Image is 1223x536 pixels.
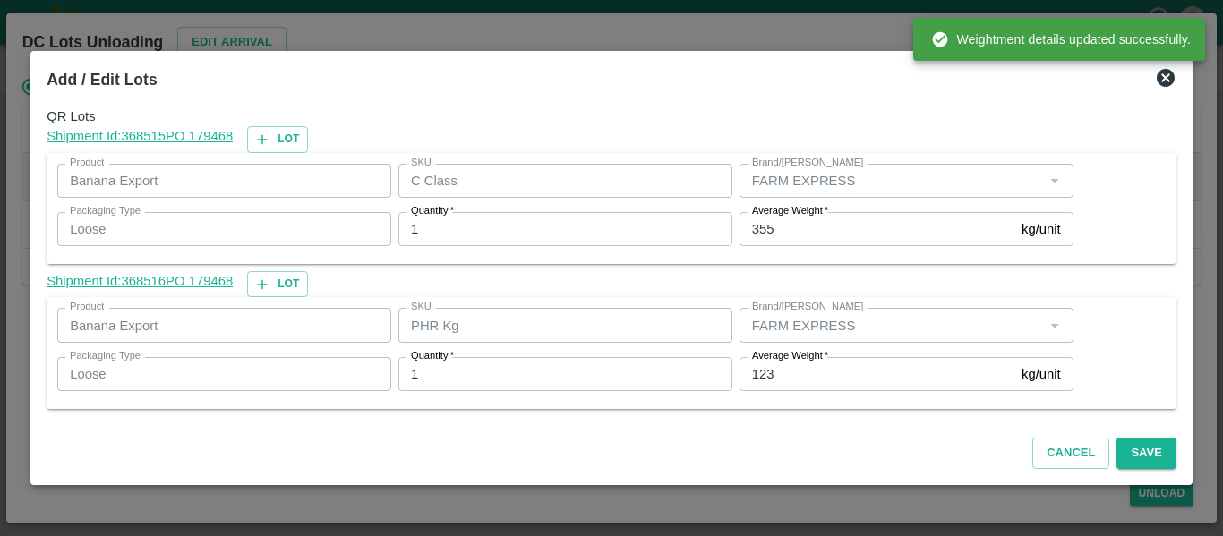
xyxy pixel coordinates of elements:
input: Create Brand/Marka [745,313,1039,336]
p: kg/unit [1022,364,1061,384]
label: Packaging Type [70,349,141,363]
span: QR Lots [47,106,1176,126]
button: Lot [247,126,308,152]
div: Weightment details updated successfully. [931,23,1191,55]
label: Average Weight [752,349,828,363]
label: Product [70,300,104,314]
button: Lot [247,271,308,297]
input: Create Brand/Marka [745,169,1039,192]
label: Average Weight [752,204,828,218]
p: kg/unit [1022,219,1061,239]
button: Cancel [1032,438,1109,469]
a: Shipment Id:368516PO 179468 [47,271,233,297]
label: SKU [411,156,432,170]
label: Brand/[PERSON_NAME] [752,156,863,170]
a: Shipment Id:368515PO 179468 [47,126,233,152]
label: Packaging Type [70,204,141,218]
label: Quantity [411,204,454,218]
label: SKU [411,300,432,314]
b: Add / Edit Lots [47,71,157,89]
button: Save [1116,438,1176,469]
label: Product [70,156,104,170]
label: Quantity [411,349,454,363]
label: Brand/[PERSON_NAME] [752,300,863,314]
